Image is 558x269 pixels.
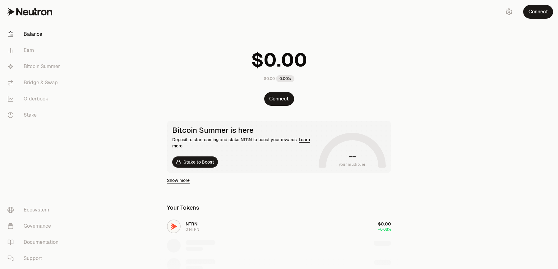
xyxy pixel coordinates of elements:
h1: -- [349,151,356,161]
a: Show more [167,177,190,183]
div: Your Tokens [167,203,199,212]
a: Stake [2,107,67,123]
a: Orderbook [2,91,67,107]
a: Bitcoin Summer [2,58,67,75]
button: Connect [523,5,553,19]
span: your multiplier [339,161,366,168]
div: 0.00% [276,75,294,82]
div: Bitcoin Summer is here [172,126,316,135]
div: Deposit to start earning and stake NTRN to boost your rewards. [172,137,316,149]
a: Support [2,250,67,267]
div: $0.00 [264,76,275,81]
a: Balance [2,26,67,42]
a: Bridge & Swap [2,75,67,91]
a: Stake to Boost [172,156,218,168]
a: Earn [2,42,67,58]
a: Documentation [2,234,67,250]
a: Ecosystem [2,202,67,218]
a: Governance [2,218,67,234]
button: Connect [264,92,294,106]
